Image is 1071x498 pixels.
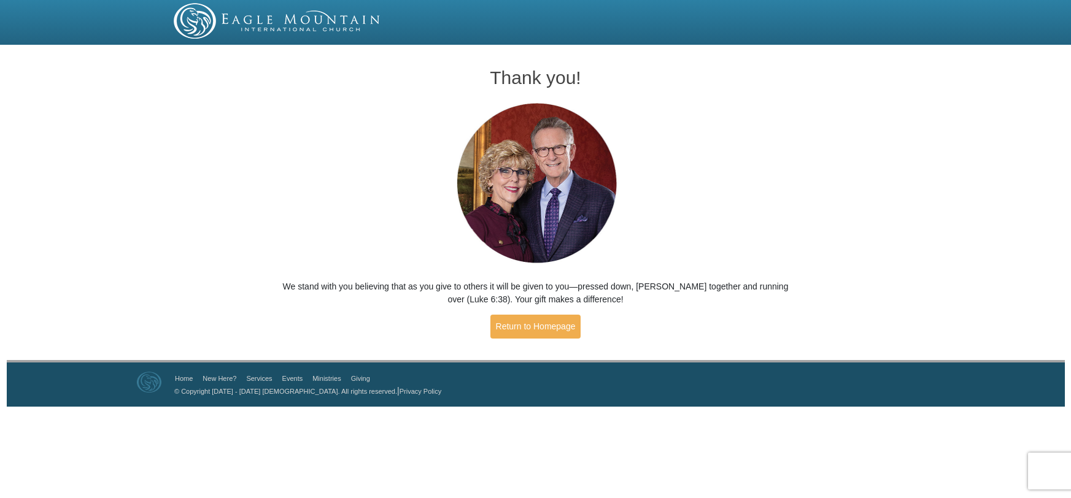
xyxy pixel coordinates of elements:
[174,3,381,39] img: EMIC
[351,375,370,382] a: Giving
[445,99,626,268] img: Pastors George and Terri Pearsons
[246,375,272,382] a: Services
[274,67,797,88] h1: Thank you!
[203,375,236,382] a: New Here?
[312,375,341,382] a: Ministries
[400,388,441,395] a: Privacy Policy
[174,388,397,395] a: © Copyright [DATE] - [DATE] [DEMOGRAPHIC_DATA]. All rights reserved.
[137,372,161,393] img: Eagle Mountain International Church
[175,375,193,382] a: Home
[490,315,581,339] a: Return to Homepage
[274,280,797,306] p: We stand with you believing that as you give to others it will be given to you—pressed down, [PER...
[282,375,303,382] a: Events
[170,385,441,397] p: |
